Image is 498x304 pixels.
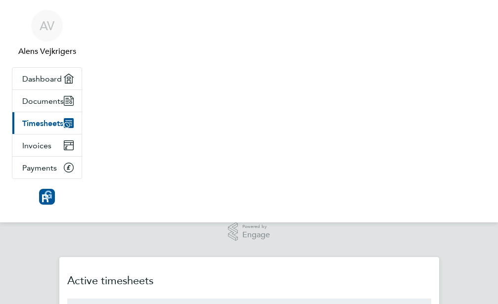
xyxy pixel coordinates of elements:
[228,222,270,241] a: Powered byEngage
[242,231,270,239] span: Engage
[22,74,62,84] span: Dashboard
[39,189,55,205] img: resourcinggroup-logo-retina.png
[22,119,63,128] span: Timesheets
[22,163,57,173] span: Payments
[12,112,82,134] a: Timesheets
[12,189,82,205] a: Go to home page
[67,273,431,299] h2: Active timesheets
[12,157,82,178] a: Payments
[12,10,82,57] a: AVAlens Vejkrigers
[242,222,270,231] span: Powered by
[12,90,82,112] a: Documents
[12,68,82,89] a: Dashboard
[40,19,54,32] span: AV
[22,141,51,150] span: Invoices
[12,45,82,57] span: Alens Vejkrigers
[22,96,64,106] span: Documents
[12,134,82,156] a: Invoices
